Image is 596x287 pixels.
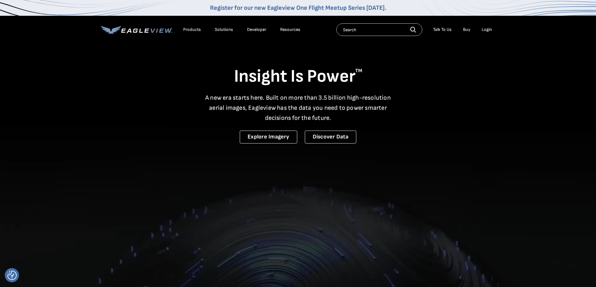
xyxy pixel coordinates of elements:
[101,66,495,88] h1: Insight Is Power
[336,23,422,36] input: Search
[433,27,452,32] div: Talk To Us
[202,93,395,123] p: A new era starts here. Built on more than 3.5 billion high-resolution aerial images, Eagleview ha...
[183,27,201,32] div: Products
[7,271,17,280] img: Revisit consent button
[482,27,492,32] div: Login
[210,4,386,12] a: Register for our new Eagleview One Flight Meetup Series [DATE].
[305,131,356,143] a: Discover Data
[280,27,300,32] div: Resources
[355,68,362,74] sup: TM
[215,27,233,32] div: Solutions
[240,131,297,143] a: Explore Imagery
[7,271,17,280] button: Consent Preferences
[247,27,266,32] a: Developer
[463,27,470,32] a: Buy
